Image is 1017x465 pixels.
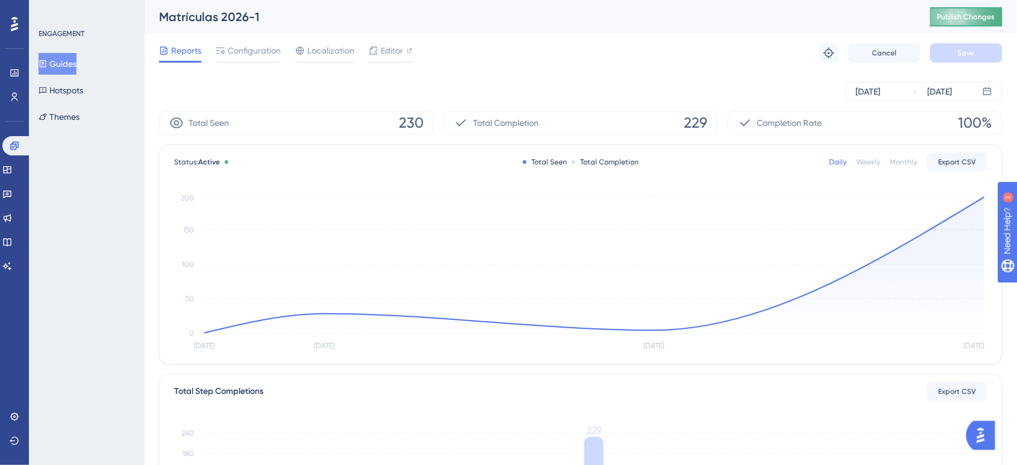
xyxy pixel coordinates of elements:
div: ENGAGEMENT [39,29,84,39]
tspan: 100 [182,260,194,269]
span: Total Seen [189,116,229,130]
span: Total Completion [473,116,539,130]
div: Total Seen [523,157,567,167]
div: Total Step Completions [174,384,263,399]
span: Reports [171,43,201,58]
span: Active [198,158,220,166]
button: Save [930,43,1003,63]
span: Export CSV [939,387,977,396]
button: Export CSV [927,382,987,401]
div: Total Completion [572,157,639,167]
span: Save [958,48,975,58]
span: Need Help? [28,3,75,17]
button: Publish Changes [930,7,1003,27]
button: Hotspots [39,80,83,101]
span: Status: [174,157,220,167]
iframe: UserGuiding AI Assistant Launcher [966,417,1003,454]
tspan: 200 [181,195,194,203]
div: Matrículas 2026-1 [159,8,900,25]
tspan: 240 [181,429,194,437]
tspan: [DATE] [644,342,665,351]
tspan: 0 [189,329,194,337]
tspan: [DATE] [194,342,214,351]
button: Cancel [848,43,921,63]
span: 100% [959,113,992,133]
tspan: 50 [186,295,194,303]
span: Configuration [228,43,281,58]
div: Weekly [857,157,881,167]
tspan: 150 [183,226,194,234]
span: Cancel [872,48,897,58]
div: 3 [84,6,87,16]
div: Monthly [890,157,918,167]
div: [DATE] [856,84,881,99]
div: [DATE] [928,84,953,99]
button: Guides [39,53,77,75]
span: Editor [381,43,403,58]
button: Themes [39,106,80,128]
tspan: 229 [587,425,601,436]
tspan: 180 [183,450,194,458]
span: Export CSV [939,157,977,167]
span: Completion Rate [757,116,822,130]
span: Localization [307,43,354,58]
span: Publish Changes [937,12,995,22]
div: Daily [830,157,847,167]
button: Export CSV [927,152,987,172]
tspan: [DATE] [964,342,984,351]
tspan: [DATE] [314,342,334,351]
span: 229 [684,113,708,133]
span: 230 [399,113,424,133]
